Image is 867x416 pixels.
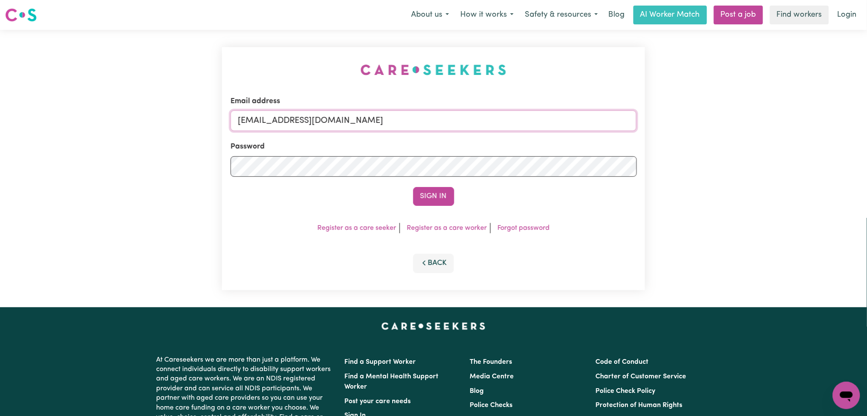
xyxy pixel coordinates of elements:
a: AI Worker Match [633,6,707,24]
a: Register as a care worker [407,225,487,232]
a: Code of Conduct [595,359,648,365]
a: Post a job [714,6,763,24]
button: About us [405,6,455,24]
a: Blog [604,6,630,24]
a: Blog [470,388,484,395]
button: How it works [455,6,519,24]
a: Post your care needs [345,398,411,405]
a: Find a Support Worker [345,359,416,365]
a: Find a Mental Health Support Worker [345,373,439,390]
a: Careseekers home page [382,323,485,330]
a: Forgot password [497,225,550,232]
button: Safety & resources [519,6,604,24]
a: Register as a care seeker [317,225,396,232]
a: Careseekers logo [5,5,37,25]
button: Back [413,254,454,273]
iframe: Button to launch messaging window [833,382,860,409]
label: Password [231,141,265,152]
input: Email address [231,110,637,131]
a: Login [832,6,862,24]
a: Charter of Customer Service [595,373,686,380]
a: The Founders [470,359,512,365]
a: Police Check Policy [595,388,655,395]
a: Police Checks [470,402,513,409]
a: Media Centre [470,373,514,380]
img: Careseekers logo [5,7,37,23]
button: Sign In [413,187,454,206]
a: Find workers [770,6,829,24]
label: Email address [231,96,280,107]
a: Protection of Human Rights [595,402,682,409]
